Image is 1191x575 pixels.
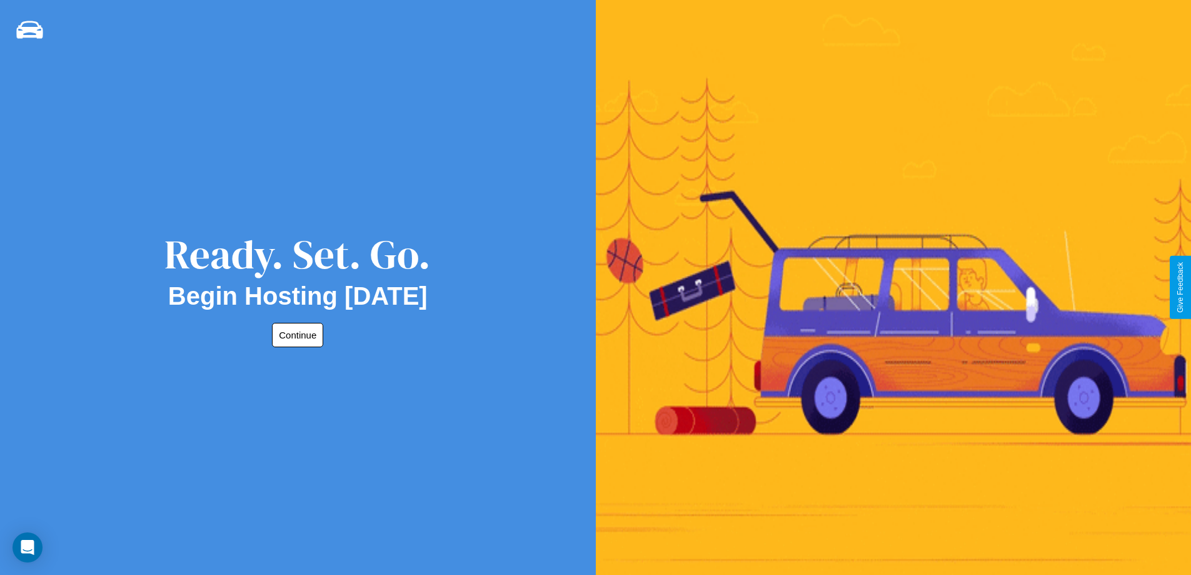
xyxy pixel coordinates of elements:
div: Ready. Set. Go. [164,226,431,282]
button: Continue [272,323,323,347]
h2: Begin Hosting [DATE] [168,282,428,310]
div: Give Feedback [1176,262,1185,313]
div: Open Intercom Messenger [13,532,43,562]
